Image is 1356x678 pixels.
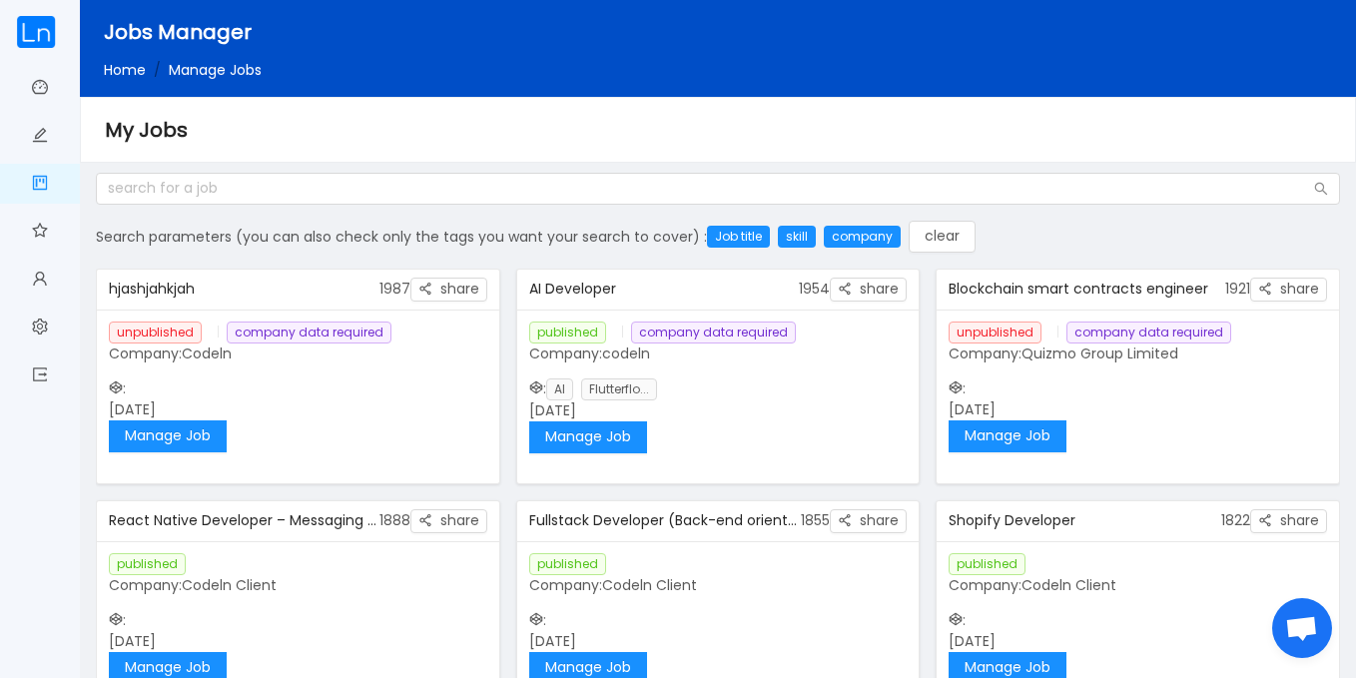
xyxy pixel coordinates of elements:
div: Search parameters (you can also check only the tags you want your search to cover) : [96,221,1340,253]
p: Company: [949,575,1327,596]
a: icon: setting [32,308,48,349]
div: Open chat [1272,598,1332,658]
span: Quizmo Group Limited [1021,343,1178,363]
a: Manage Job [109,425,227,445]
button: icon: share-altshare [1250,278,1327,302]
div: Shopify Developer [949,502,1221,539]
a: icon: star [32,212,48,254]
p: Company: [109,343,487,364]
a: Manage Job [529,426,647,446]
span: unpublished [109,322,202,343]
span: Manage Jobs [169,60,262,80]
button: icon: share-altshare [1250,509,1327,533]
button: icon: share-altshare [830,278,907,302]
span: company data required [1066,322,1231,343]
i: icon: codepen [109,380,123,394]
span: codeln [602,343,650,363]
div: : [DATE] [937,310,1339,464]
button: Manage Job [949,420,1066,452]
div: Job title [707,226,770,248]
span: Codeln Client [602,575,697,595]
div: React Native Developer – Messaging Application [109,502,379,539]
p: Company: [949,343,1327,364]
div: hjashjahkjah [109,271,379,308]
div: skill [778,226,816,248]
span: Flutterflo... [581,378,657,400]
a: Manage Job [529,657,647,677]
button: icon: share-altshare [410,509,487,533]
span: AI [546,378,573,400]
span: 1954 [799,279,830,299]
a: icon: dashboard [32,68,48,110]
span: My Jobs [105,116,188,144]
a: Manage Job [109,657,227,677]
div: company [824,226,901,248]
a: icon: user [32,260,48,302]
div: AI Developer [529,271,800,308]
button: icon: share-altshare [830,509,907,533]
div: : [DATE] [517,310,920,465]
p: Company: [529,343,908,364]
a: Manage Job [949,657,1066,677]
span: / [154,60,161,80]
span: 1921 [1225,279,1250,299]
a: Home [104,60,146,80]
span: company data required [227,322,391,343]
button: Manage Job [109,420,227,452]
p: Company: [529,575,908,596]
a: Manage Job [949,425,1066,445]
button: icon: share-altshare [410,278,487,302]
span: Jobs Manager [104,18,252,46]
span: published [529,553,606,575]
input: search for a job [96,173,1340,205]
span: unpublished [949,322,1041,343]
i: icon: codepen [529,380,543,394]
span: 1855 [801,510,830,530]
span: Codeln [182,343,232,363]
i: icon: codepen [529,612,543,626]
span: 1888 [379,510,410,530]
span: company data required [631,322,796,343]
img: cropped.59e8b842.png [16,16,56,48]
a: icon: edit [32,116,48,158]
span: Codeln Client [182,575,277,595]
span: published [949,553,1025,575]
span: 1822 [1221,510,1250,530]
span: published [529,322,606,343]
span: 1987 [379,279,410,299]
div: Fullstack Developer (Back-end oriented) [529,502,802,539]
a: icon: project [32,164,48,206]
button: Manage Job [529,421,647,453]
i: icon: search [1314,182,1328,196]
button: clear [909,221,976,253]
div: Blockchain smart contracts engineer [949,271,1225,308]
span: published [109,553,186,575]
i: icon: codepen [949,612,963,626]
div: : [DATE] [97,310,499,464]
i: icon: codepen [949,380,963,394]
p: Company: [109,575,487,596]
span: Codeln Client [1021,575,1116,595]
i: icon: codepen [109,612,123,626]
